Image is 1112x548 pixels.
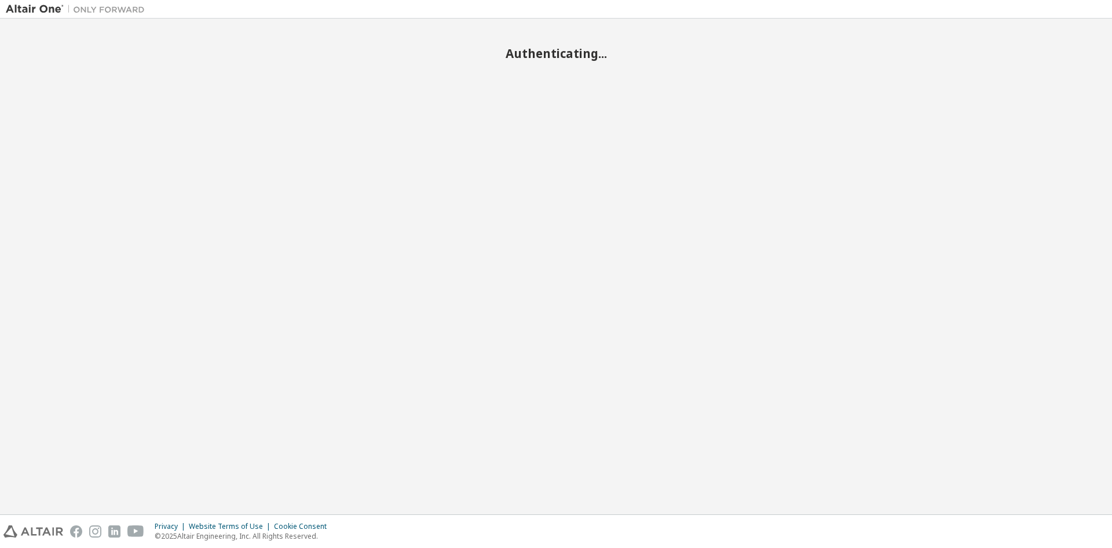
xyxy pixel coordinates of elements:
[127,525,144,538] img: youtube.svg
[6,46,1106,61] h2: Authenticating...
[155,531,334,541] p: © 2025 Altair Engineering, Inc. All Rights Reserved.
[3,525,63,538] img: altair_logo.svg
[274,522,334,531] div: Cookie Consent
[70,525,82,538] img: facebook.svg
[155,522,189,531] div: Privacy
[189,522,274,531] div: Website Terms of Use
[6,3,151,15] img: Altair One
[108,525,120,538] img: linkedin.svg
[89,525,101,538] img: instagram.svg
